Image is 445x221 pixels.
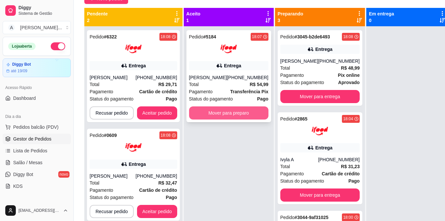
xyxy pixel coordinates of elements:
[136,173,177,179] div: [PHONE_NUMBER]
[227,74,268,81] div: [PHONE_NUMBER]
[20,24,62,31] div: [PERSON_NAME] ...
[257,96,268,101] strong: Pago
[189,81,199,88] span: Total
[90,81,99,88] span: Total
[3,21,71,34] button: Select a team
[161,34,171,39] div: 18:08
[280,116,295,122] span: Pedido
[318,156,360,163] div: [PHONE_NUMBER]
[90,74,136,81] div: [PERSON_NAME]
[343,215,353,220] div: 18:00
[90,179,99,187] span: Total
[343,34,353,39] div: 18:08
[338,73,360,78] strong: Pix online
[136,74,177,81] div: [PHONE_NUMBER]
[18,5,68,11] span: Diggy
[3,82,71,93] div: Acesso Rápido
[280,72,304,79] span: Pagamento
[18,208,60,213] span: [EMAIL_ADDRESS][DOMAIN_NAME]
[280,64,290,72] span: Total
[280,215,295,220] span: Pedido
[280,177,324,185] span: Status do pagamento
[13,95,36,101] span: Dashboard
[166,195,177,200] strong: Pago
[125,41,142,57] img: ifood
[139,188,177,193] strong: Cartão de crédito
[139,89,177,94] strong: Cartão de crédito
[161,133,171,138] div: 18:08
[220,41,237,57] img: ifood
[348,178,360,184] strong: Pago
[90,187,113,194] span: Pagamento
[278,17,303,24] p: 3
[189,74,227,81] div: [PERSON_NAME]
[280,79,324,86] span: Status do pagamento
[341,164,360,169] strong: R$ 31,23
[87,17,108,24] p: 2
[3,181,71,191] a: KDS
[369,17,394,24] p: 0
[90,106,134,120] button: Recusar pedido
[3,199,71,210] div: Catálogo
[294,215,328,220] strong: # 3044-9af31025
[294,34,330,39] strong: # 3045-b2de6493
[13,147,47,154] span: Lista de Pedidos
[3,145,71,156] a: Lista de Pedidos
[230,89,268,94] strong: Transferência Pix
[341,65,360,71] strong: R$ 48,99
[189,106,268,120] button: Mover para preparo
[8,24,15,31] span: A
[203,34,216,39] strong: # 5184
[189,95,233,102] span: Status do pagamento
[13,159,42,166] span: Salão / Mesas
[280,58,318,64] div: [PERSON_NAME]
[158,180,177,186] strong: R$ 32,47
[294,116,307,122] strong: # 2865
[90,133,104,138] span: Pedido
[278,11,303,17] p: Preparando
[13,136,51,142] span: Gestor de Pedidos
[224,62,241,69] div: Entrega
[3,157,71,168] a: Salão / Mesas
[3,203,71,218] button: [EMAIL_ADDRESS][DOMAIN_NAME]
[189,88,213,95] span: Pagamento
[90,173,136,179] div: [PERSON_NAME]
[3,122,71,132] button: Pedidos balcão (PDV)
[312,123,328,139] img: ifood
[343,116,353,122] div: 18:04
[158,82,177,87] strong: R$ 29,71
[252,34,262,39] div: 18:07
[18,11,68,16] span: Sistema de Gestão
[3,3,71,18] a: DiggySistema de Gestão
[280,188,360,202] button: Mover para entrega
[280,34,295,39] span: Pedido
[137,205,177,218] button: Aceitar pedido
[280,156,318,163] div: Ivyla A
[51,42,65,50] button: Alterar Status
[90,95,133,102] span: Status do pagamento
[8,43,36,50] div: Loja aberta
[13,183,23,189] span: KDS
[104,133,117,138] strong: # 0609
[3,169,71,180] a: Diggy Botnovo
[137,106,177,120] button: Aceitar pedido
[129,62,146,69] div: Entrega
[11,68,27,74] article: até 19/09
[315,144,332,151] div: Entrega
[125,139,142,156] img: ifood
[90,205,134,218] button: Recusar pedido
[280,90,360,103] button: Mover para entrega
[186,17,201,24] p: 1
[104,34,117,39] strong: # 6322
[13,124,59,130] span: Pedidos balcão (PDV)
[13,171,33,178] span: Diggy Bot
[318,58,360,64] div: [PHONE_NUMBER]
[166,96,177,101] strong: Pago
[3,58,71,77] a: Diggy Botaté 19/09
[280,163,290,170] span: Total
[250,82,268,87] strong: R$ 54,99
[3,93,71,103] a: Dashboard
[189,34,204,39] span: Pedido
[3,111,71,122] div: Dia a dia
[315,46,332,53] div: Entrega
